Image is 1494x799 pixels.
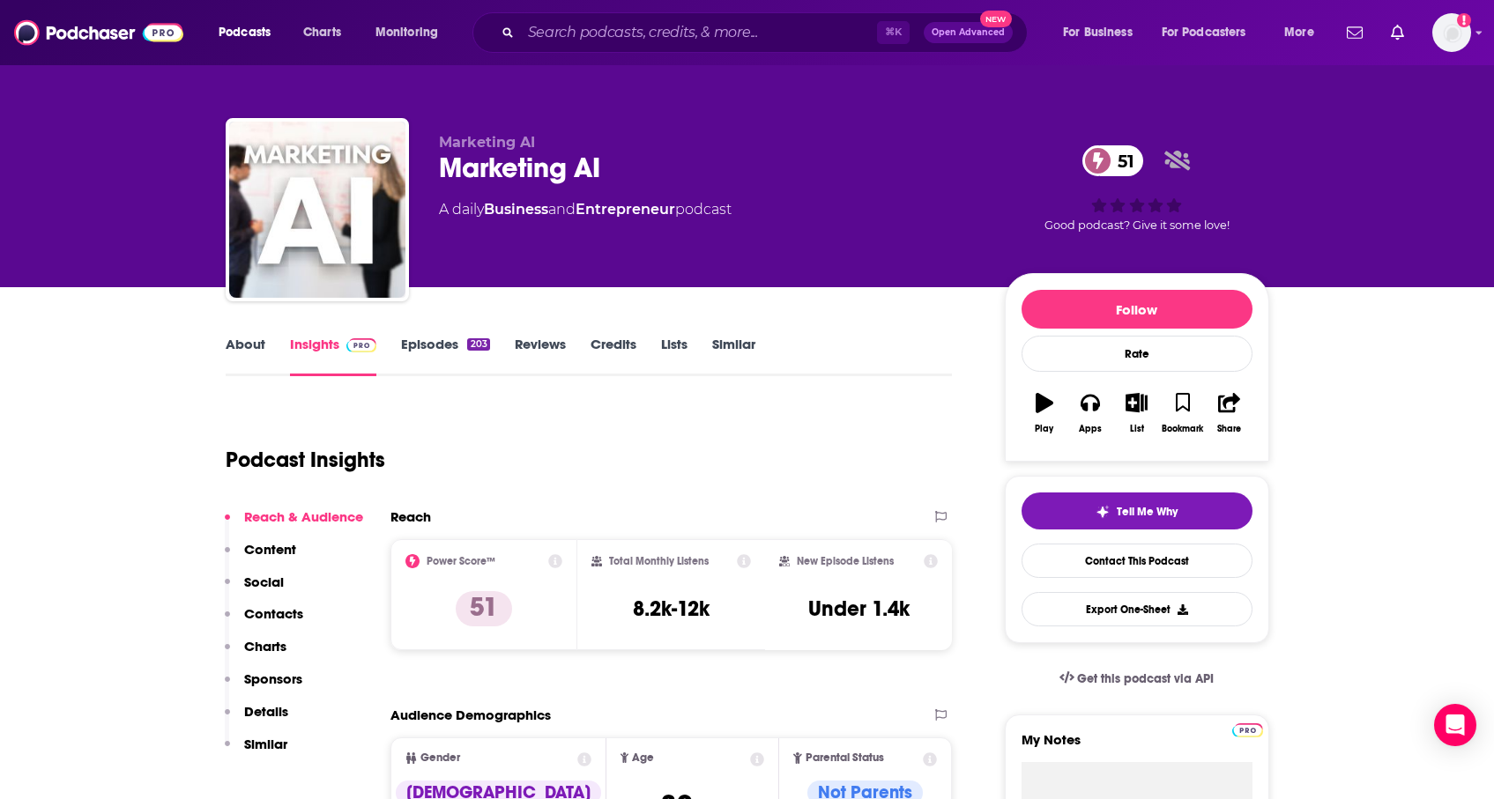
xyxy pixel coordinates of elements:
[1079,424,1102,434] div: Apps
[427,555,495,567] h2: Power Score™
[548,201,576,218] span: and
[1005,134,1269,243] div: 51Good podcast? Give it some love!
[219,20,271,45] span: Podcasts
[932,28,1005,37] span: Open Advanced
[1035,424,1053,434] div: Play
[632,752,654,764] span: Age
[1044,218,1230,232] span: Good podcast? Give it some love!
[225,736,287,768] button: Similar
[924,22,1013,43] button: Open AdvancedNew
[808,596,910,622] h3: Under 1.4k
[375,20,438,45] span: Monitoring
[244,638,286,655] p: Charts
[484,201,548,218] a: Business
[1232,721,1263,737] a: Pro website
[1096,505,1110,519] img: tell me why sparkle
[1022,731,1252,762] label: My Notes
[1067,381,1113,445] button: Apps
[1130,424,1144,434] div: List
[1022,381,1067,445] button: Play
[456,591,512,626] p: 51
[225,508,363,541] button: Reach & Audience
[515,336,566,376] a: Reviews
[661,336,688,376] a: Lists
[980,11,1012,27] span: New
[439,134,535,151] span: Marketing AI
[390,508,431,525] h2: Reach
[1206,381,1252,445] button: Share
[1384,18,1411,48] a: Show notifications dropdown
[420,752,460,764] span: Gender
[439,199,732,220] div: A daily podcast
[1077,671,1214,686] span: Get this podcast via API
[290,336,377,376] a: InsightsPodchaser Pro
[244,605,303,622] p: Contacts
[1022,544,1252,578] a: Contact This Podcast
[1432,13,1471,52] button: Show profile menu
[244,703,288,720] p: Details
[14,16,183,49] img: Podchaser - Follow, Share and Rate Podcasts
[244,541,296,558] p: Content
[1113,381,1159,445] button: List
[225,703,288,736] button: Details
[1045,657,1229,700] a: Get this podcast via API
[363,18,461,47] button: open menu
[244,670,302,687] p: Sponsors
[226,336,265,376] a: About
[467,338,489,351] div: 203
[1272,18,1336,47] button: open menu
[1051,18,1155,47] button: open menu
[1150,18,1272,47] button: open menu
[797,555,894,567] h2: New Episode Listens
[303,20,341,45] span: Charts
[1022,336,1252,372] div: Rate
[1022,492,1252,529] button: tell me why sparkleTell Me Why
[401,336,489,376] a: Episodes203
[244,736,287,752] p: Similar
[1022,592,1252,626] button: Export One-Sheet
[1160,381,1206,445] button: Bookmark
[1232,723,1263,737] img: Podchaser Pro
[346,338,377,352] img: Podchaser Pro
[206,18,294,47] button: open menu
[244,573,284,590] p: Social
[1082,145,1143,176] a: 51
[1340,18,1370,48] a: Show notifications dropdown
[225,541,296,573] button: Content
[225,638,286,670] button: Charts
[1217,424,1241,434] div: Share
[633,596,710,622] h3: 8.2k-12k
[806,752,884,764] span: Parental Status
[390,707,551,723] h2: Audience Demographics
[1434,704,1476,746] div: Open Intercom Messenger
[244,508,363,525] p: Reach & Audience
[1117,505,1178,519] span: Tell Me Why
[489,12,1044,53] div: Search podcasts, credits, & more...
[1284,20,1314,45] span: More
[877,21,910,44] span: ⌘ K
[712,336,755,376] a: Similar
[1100,145,1143,176] span: 51
[1432,13,1471,52] img: User Profile
[1457,13,1471,27] svg: Add a profile image
[1162,20,1246,45] span: For Podcasters
[1432,13,1471,52] span: Logged in as notablypr
[1022,290,1252,329] button: Follow
[1162,424,1203,434] div: Bookmark
[292,18,352,47] a: Charts
[591,336,636,376] a: Credits
[229,122,405,298] img: Marketing AI
[521,18,877,47] input: Search podcasts, credits, & more...
[576,201,675,218] a: Entrepreneur
[609,555,709,567] h2: Total Monthly Listens
[226,447,385,473] h1: Podcast Insights
[225,573,284,606] button: Social
[225,605,303,638] button: Contacts
[1063,20,1133,45] span: For Business
[225,670,302,703] button: Sponsors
